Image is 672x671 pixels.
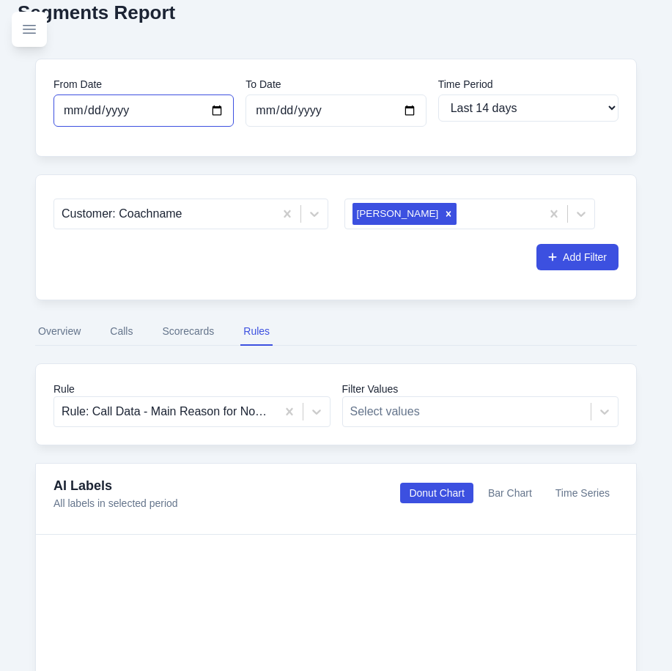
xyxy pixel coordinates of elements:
h4: AI Labels [53,475,178,496]
button: Calls [107,318,136,346]
label: Rule [53,382,331,396]
button: Scorecards [159,318,217,346]
button: Bar Chart [479,483,541,503]
div: Remove Joy hunter [440,203,457,225]
button: Rules [240,318,273,346]
button: Overview [35,318,84,346]
h2: Segments Report [18,1,175,23]
p: All labels in selected period [53,496,178,511]
button: Add Filter [536,244,619,270]
button: Toggle sidebar [12,12,47,47]
button: Time Series [547,483,619,503]
label: To Date [245,77,426,92]
div: [PERSON_NAME] [352,203,441,225]
label: Time Period [438,77,619,92]
button: Donut Chart [400,483,473,503]
label: From Date [53,77,234,92]
label: Filter Values [342,382,619,396]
